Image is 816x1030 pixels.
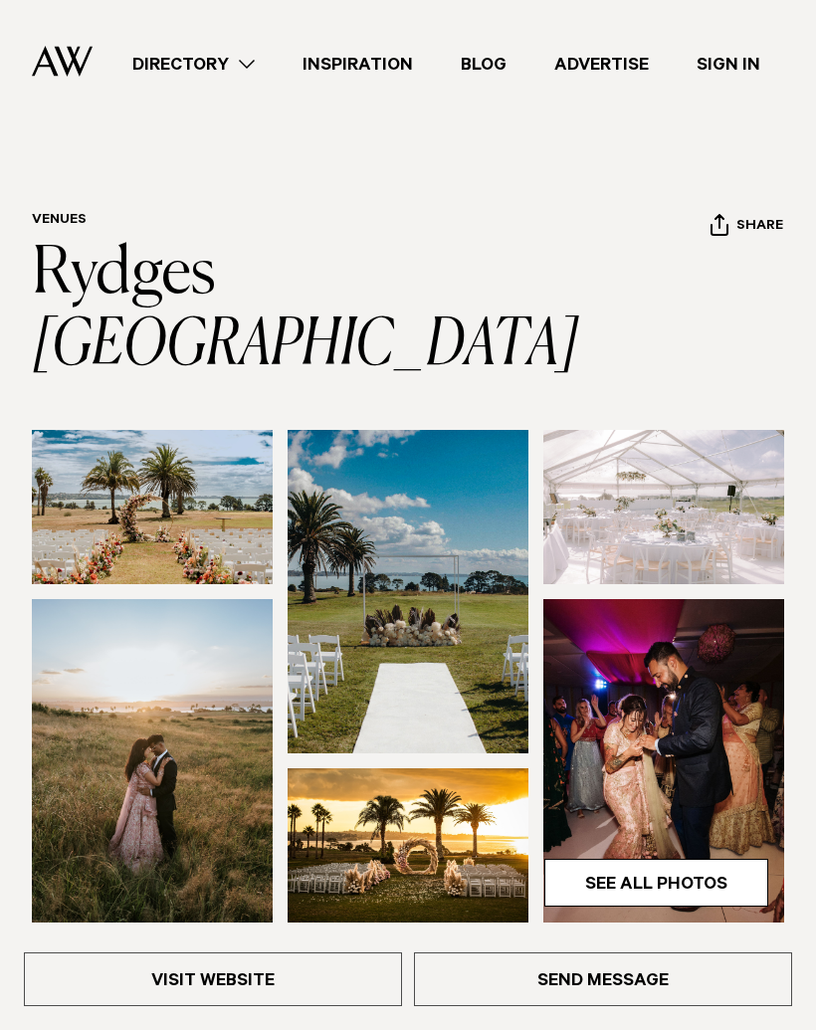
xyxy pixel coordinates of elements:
[543,430,784,584] img: Marquee wedding reception at Rydges Formosa
[530,51,673,78] a: Advertise
[736,218,783,237] span: Share
[32,243,579,378] a: Rydges [GEOGRAPHIC_DATA]
[32,46,93,77] img: Auckland Weddings Logo
[288,768,528,923] img: Wedding ceremony at sunset
[544,859,768,907] a: See All Photos
[414,952,792,1006] a: Send Message
[32,213,87,229] a: Venues
[32,599,273,923] img: Bridal couple at golden hour
[288,430,528,753] img: Wedding ceremony at Rydges Formosa
[32,430,273,584] img: Outdoor wedding ceremony overlooking the ocean
[543,599,784,923] img: Dance party for wedding reception at Rydges Formosa
[279,51,437,78] a: Inspiration
[710,213,784,243] button: Share
[437,51,530,78] a: Blog
[24,952,402,1006] a: Visit Website
[673,51,784,78] a: Sign In
[108,51,279,78] a: Directory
